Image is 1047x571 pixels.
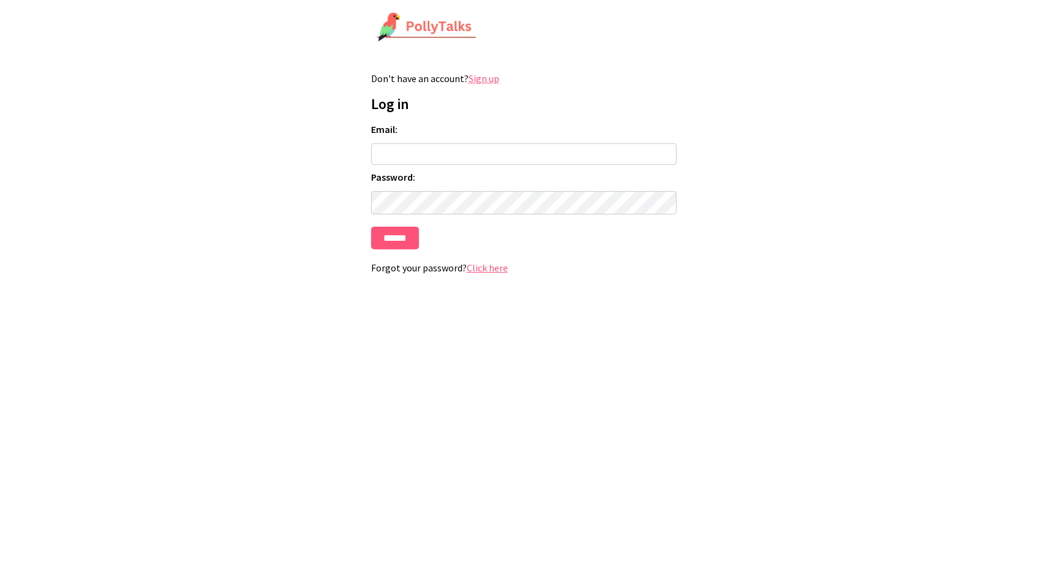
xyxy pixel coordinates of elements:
p: Forgot your password? [371,262,677,274]
label: Email: [371,123,677,135]
img: PollyTalks Logo [377,12,477,43]
label: Password: [371,171,677,183]
a: Sign up [469,72,499,85]
h1: Log in [371,94,677,113]
p: Don't have an account? [371,72,677,85]
a: Click here [467,262,508,274]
